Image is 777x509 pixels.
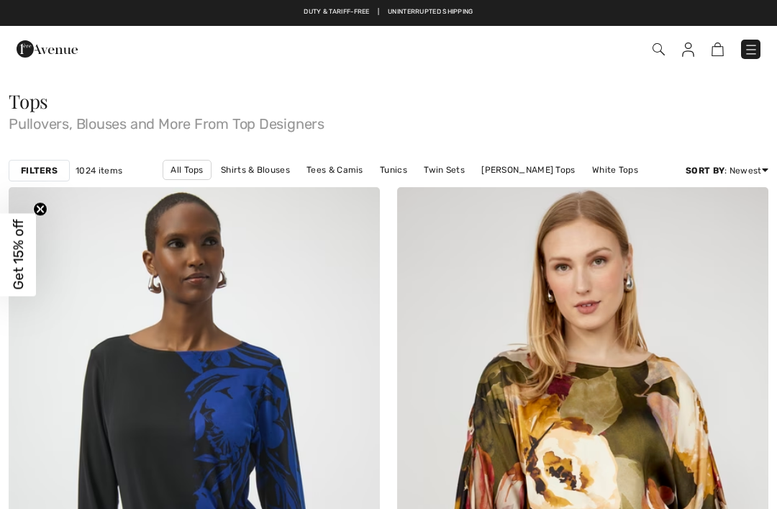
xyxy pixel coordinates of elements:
a: All Tops [163,160,211,180]
strong: Filters [21,164,58,177]
a: [PERSON_NAME] Tops [474,161,582,179]
span: Get 15% off [10,220,27,290]
a: Shirts & Blouses [214,161,297,179]
img: Shopping Bag [712,42,724,56]
span: Pullovers, Blouses and More From Top Designers [9,111,768,131]
img: 1ère Avenue [17,35,78,63]
a: Tunics [373,161,414,179]
a: [PERSON_NAME] Tops [381,180,489,199]
button: Close teaser [33,202,47,216]
span: 1024 items [76,164,122,177]
a: 1ère Avenue [17,41,78,55]
span: Tops [9,89,48,114]
strong: Sort By [686,166,724,176]
img: Menu [744,42,758,57]
a: Black Tops [319,180,378,199]
a: White Tops [585,161,645,179]
a: Tees & Camis [299,161,371,179]
div: : Newest [686,164,768,177]
a: Twin Sets [417,161,472,179]
img: My Info [682,42,694,57]
img: Search [653,43,665,55]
